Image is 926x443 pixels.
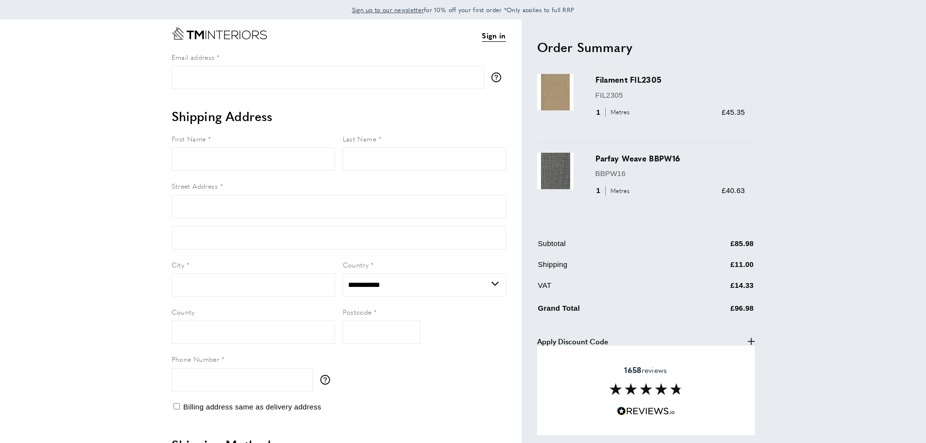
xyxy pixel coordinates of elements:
button: More information [320,375,335,385]
img: Reviews section [610,383,682,395]
h3: Parfay Weave BBPW16 [595,153,745,164]
span: City [172,260,185,269]
td: £11.00 [677,259,753,278]
a: Go to Home page [172,27,267,40]
div: 1 [595,106,633,118]
td: Grand Total [538,301,677,321]
td: Shipping [538,259,677,278]
strong: 1658 [624,364,641,375]
img: Parfay Weave BBPW16 [537,153,574,189]
input: Billing address same as delivery address [174,403,180,409]
span: Metres [605,186,632,195]
img: Reviews.io 5 stars [617,407,675,416]
span: Billing address same as delivery address [183,403,321,411]
span: Postcode [343,307,372,317]
h2: Order Summary [537,38,755,56]
span: Metres [605,107,632,117]
span: Last Name [343,134,377,143]
h3: Filament FIL2305 [595,74,745,85]
span: reviews [624,365,667,375]
div: 1 [595,185,633,196]
button: More information [491,72,506,82]
p: FIL2305 [595,89,745,101]
span: Sign up to our newsletter [352,5,424,14]
a: Sign in [482,30,506,42]
td: £14.33 [677,280,753,299]
td: £85.98 [677,238,753,257]
p: BBPW16 [595,168,745,179]
td: VAT [538,280,677,299]
span: First Name [172,134,206,143]
span: Phone Number [172,354,220,364]
a: Sign up to our newsletter [352,5,424,15]
span: Email address [172,52,215,62]
td: £96.98 [677,301,753,321]
span: for 10% off your first order *Only applies to full RRP [352,5,575,14]
span: Street Address [172,181,218,191]
span: Country [343,260,369,269]
span: £40.63 [722,186,745,195]
img: Filament FIL2305 [537,74,574,110]
h2: Shipping Address [172,107,506,125]
span: Apply Discount Code [537,336,608,347]
span: £45.35 [722,108,745,116]
td: Subtotal [538,238,677,257]
span: County [172,307,195,317]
